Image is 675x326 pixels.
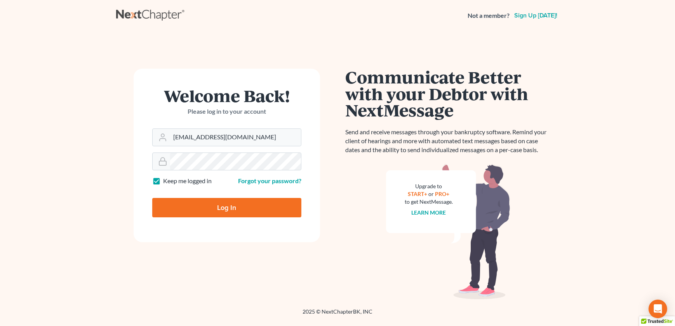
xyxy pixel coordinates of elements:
input: Email Address [170,129,301,146]
div: Open Intercom Messenger [649,300,667,318]
div: to get NextMessage. [405,198,453,206]
h1: Communicate Better with your Debtor with NextMessage [345,69,551,118]
h1: Welcome Back! [152,87,301,104]
p: Please log in to your account [152,107,301,116]
label: Keep me logged in [163,177,212,186]
div: Upgrade to [405,182,453,190]
a: Sign up [DATE]! [513,12,559,19]
input: Log In [152,198,301,217]
a: PRO+ [435,191,450,197]
a: START+ [408,191,428,197]
strong: Not a member? [468,11,510,20]
span: or [429,191,434,197]
a: Learn more [412,209,446,216]
div: 2025 © NextChapterBK, INC [116,308,559,322]
a: Forgot your password? [238,177,301,184]
img: nextmessage_bg-59042aed3d76b12b5cd301f8e5b87938c9018125f34e5fa2b7a6b67550977c72.svg [386,164,510,300]
p: Send and receive messages through your bankruptcy software. Remind your client of hearings and mo... [345,128,551,154]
